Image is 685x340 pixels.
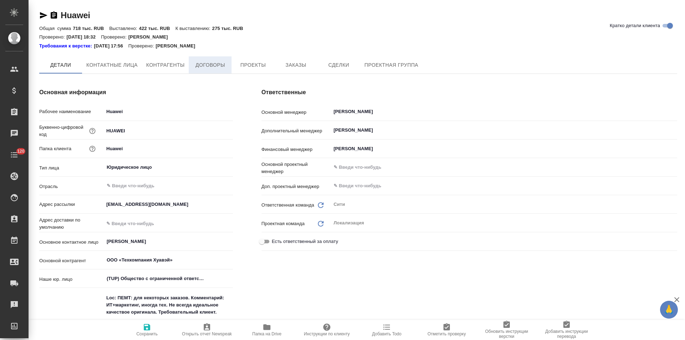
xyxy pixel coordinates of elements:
button: Сохранить [117,320,177,340]
input: ✎ Введи что-нибудь [106,182,207,190]
p: Дополнительный менеджер [262,127,331,135]
p: Тип лица [39,164,104,172]
input: ✎ Введи что-нибудь [333,182,651,190]
p: Адрес доставки по умолчанию [39,217,104,231]
span: Есть ответственный за оплату [272,238,338,245]
span: Обновить инструкции верстки [481,329,532,339]
button: Добавить инструкции перевода [537,320,597,340]
p: 718 тыс. RUB [73,26,109,31]
input: ✎ Введи что-нибудь [104,218,233,229]
p: [PERSON_NAME] [156,42,201,50]
span: Открыть отчет Newspeak [182,331,232,336]
span: Добавить Todo [372,331,401,336]
button: Папка на Drive [237,320,297,340]
p: Финансовый менеджер [262,146,331,153]
p: Основной менеджер [262,109,331,116]
button: Open [229,167,230,168]
button: Open [673,185,675,187]
button: Нужен для формирования номера заказа/сделки [88,126,97,136]
span: Сделки [321,61,356,70]
button: Open [673,148,675,149]
button: Open [229,241,230,242]
button: Open [673,111,675,112]
div: Нажми, чтобы открыть папку с инструкцией [39,42,94,50]
button: Open [673,167,675,168]
button: Отметить проверку [417,320,477,340]
button: Open [229,185,230,187]
p: Проверено: [128,42,156,50]
button: Скопировать ссылку для ЯМессенджера [39,11,48,20]
button: Open [673,130,675,131]
p: Проверено: [101,34,128,40]
span: Заказы [279,61,313,70]
span: Инструкции по клиенту [304,331,350,336]
p: 422 тыс. RUB [139,26,176,31]
button: Обновить инструкции верстки [477,320,537,340]
p: Доп. проектный менеджер [262,183,331,190]
p: Ответственная команда [262,202,314,209]
p: Папка клиента [39,145,71,152]
p: [DATE] 18:32 [67,34,101,40]
p: Основной контрагент [39,257,104,264]
p: Адрес рассылки [39,201,104,208]
span: Проектная группа [364,61,418,70]
p: [DATE] 17:56 [94,42,128,50]
button: Добавить Todo [357,320,417,340]
h4: Основная информация [39,88,233,97]
input: ✎ Введи что-нибудь [104,106,233,117]
p: Основное контактное лицо [39,239,104,246]
p: Проверено: [39,34,67,40]
p: Наше юр. лицо [39,276,104,283]
a: 120 [2,146,27,164]
span: Контактные лица [86,61,138,70]
p: Общая сумма [39,26,73,31]
span: Кратко детали клиента [610,22,660,29]
p: Отрасль [39,183,104,190]
a: Huawei [61,10,90,20]
button: Open [229,278,230,279]
span: 120 [13,148,29,155]
button: Инструкции по клиенту [297,320,357,340]
button: Название для папки на drive. Если его не заполнить, мы не сможем создать папку для клиента [88,144,97,153]
p: Буквенно-цифровой код [39,124,88,138]
a: Требования к верстке: [39,42,94,50]
p: Рабочее наименование [39,108,104,115]
p: Основной проектный менеджер [262,161,331,175]
span: Проекты [236,61,270,70]
span: Контрагенты [146,61,185,70]
p: Проектная команда [262,220,305,227]
input: ✎ Введи что-нибудь [104,199,233,209]
span: Детали [44,61,78,70]
span: 🙏 [663,302,675,317]
span: Сохранить [136,331,158,336]
span: Папка на Drive [252,331,281,336]
button: Open [229,259,230,261]
button: Открыть отчет Newspeak [177,320,237,340]
p: Выставлено: [109,26,139,31]
p: К выставлению: [176,26,212,31]
input: ✎ Введи что-нибудь [104,126,233,136]
input: ✎ Введи что-нибудь [104,143,233,154]
input: ✎ Введи что-нибудь [333,163,651,172]
span: Договоры [193,61,227,70]
button: Скопировать ссылку [50,11,58,20]
p: [PERSON_NAME] [128,34,173,40]
span: Добавить инструкции перевода [541,329,592,339]
button: 🙏 [660,301,678,319]
p: 275 тыс. RUB [212,26,249,31]
h4: Ответственные [262,88,677,97]
span: Отметить проверку [427,331,466,336]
